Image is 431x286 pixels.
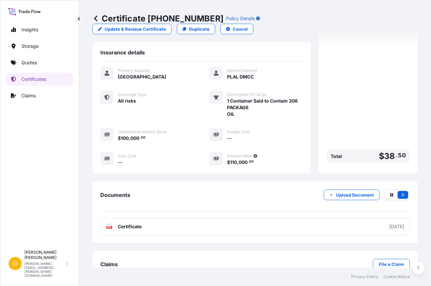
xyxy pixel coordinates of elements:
text: PDF [107,226,112,229]
span: 1 Container Said to Contain 306 PACKAGE OIL [227,98,303,117]
span: All risks [118,98,136,104]
span: [GEOGRAPHIC_DATA] [118,74,166,80]
p: Certificate [PHONE_NUMBER] [92,13,223,24]
a: Update & Reissue Certificate [92,24,172,34]
p: Claims [21,92,36,99]
p: Quotes [21,59,37,66]
span: . [140,137,141,139]
p: Upload Document [336,192,374,198]
span: — [227,135,232,142]
span: $ [379,152,384,160]
span: Certificate [118,223,142,230]
a: Storage [6,40,74,53]
span: , [129,136,130,141]
p: Policy Details [226,15,255,22]
span: G [13,260,17,267]
span: , [237,160,239,165]
span: 000 [239,160,248,165]
span: — [118,159,122,166]
p: File a Claim [379,261,404,268]
span: Description Of Cargo [227,92,266,97]
p: Duplicate [189,26,210,32]
span: Coverage Type [118,92,147,97]
span: Claims [100,261,118,268]
button: Upload Document [324,190,380,200]
span: 50 [398,153,406,157]
a: Privacy Policy [351,274,378,279]
span: 110 [230,160,237,165]
p: Insights [21,26,38,33]
p: Update & Reissue Certificate [105,26,166,32]
span: $ [227,160,230,165]
span: Documents [100,192,130,198]
a: Certificates [6,73,74,86]
div: [DATE] [389,223,404,230]
span: . [248,161,249,163]
span: 000 [130,136,139,141]
span: Total [331,153,342,160]
a: Claims [6,89,74,102]
span: . [396,153,398,157]
span: 38 [384,152,395,160]
span: Primary Assured [118,68,149,73]
p: [PERSON_NAME] [PERSON_NAME] [24,250,65,260]
a: Insights [6,23,74,36]
a: Duplicate [177,24,215,34]
a: File a Claim [373,259,410,270]
span: Duty Cost [118,153,136,159]
span: Insured Value [227,153,252,159]
span: 100 [121,136,129,141]
p: [PERSON_NAME][EMAIL_ADDRESS][PERSON_NAME][DOMAIN_NAME] [24,262,65,277]
a: PDFCertificate[DATE] [100,218,410,235]
span: Insurance details [100,49,145,56]
span: 00 [141,137,146,139]
span: 00 [249,161,254,163]
p: Cancel [233,26,248,32]
button: Cancel [220,24,253,34]
span: PLAL DMCC [227,74,254,80]
p: Certificates [21,76,46,82]
a: Quotes [6,56,74,69]
span: Named Assured [227,68,257,73]
a: Cookie Notice [383,274,410,279]
span: Freight Cost [227,129,250,135]
span: $ [118,136,121,141]
p: Storage [21,43,39,49]
span: Commercial Invoice Value [118,129,167,135]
